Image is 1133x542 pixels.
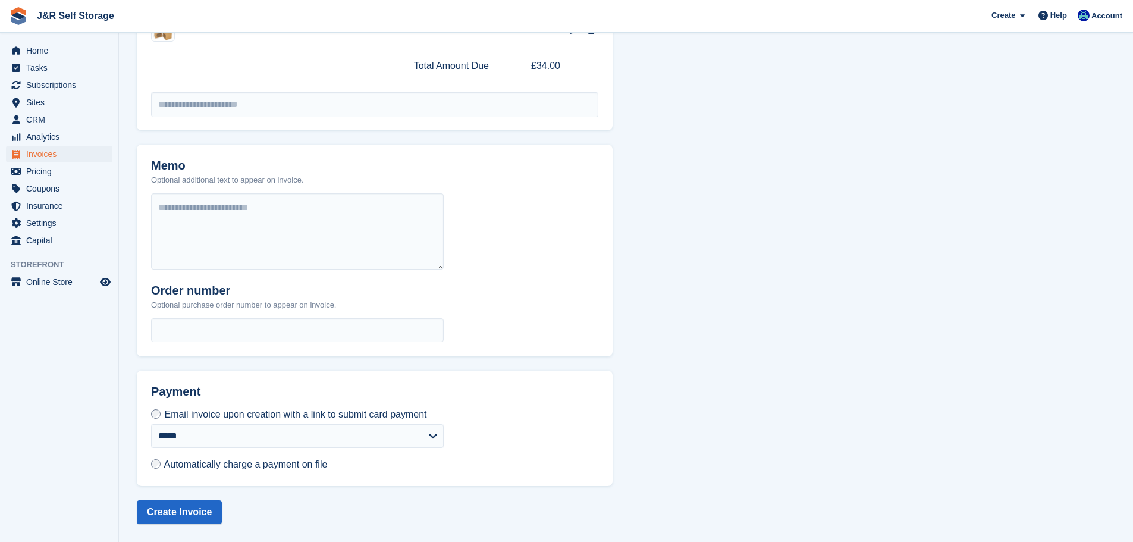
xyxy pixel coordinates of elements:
[98,275,112,289] a: Preview store
[6,59,112,76] a: menu
[6,163,112,180] a: menu
[6,180,112,197] a: menu
[6,42,112,59] a: menu
[151,174,304,186] p: Optional additional text to appear on invoice.
[6,146,112,162] a: menu
[11,259,118,271] span: Storefront
[1078,10,1090,21] img: Steve Revell
[1091,10,1122,22] span: Account
[6,111,112,128] a: menu
[151,159,304,173] h2: Memo
[26,180,98,197] span: Coupons
[26,215,98,231] span: Settings
[151,299,336,311] p: Optional purchase order number to appear on invoice.
[26,77,98,93] span: Subscriptions
[164,409,426,419] span: Email invoice upon creation with a link to submit card payment
[151,284,336,297] h2: Order number
[32,6,119,26] a: J&R Self Storage
[6,77,112,93] a: menu
[10,7,27,25] img: stora-icon-8386f47178a22dfd0bd8f6a31ec36ba5ce8667c1dd55bd0f319d3a0aa187defe.svg
[26,42,98,59] span: Home
[26,163,98,180] span: Pricing
[164,459,328,469] span: Automatically charge a payment on file
[26,94,98,111] span: Sites
[137,500,222,524] button: Create Invoice
[26,274,98,290] span: Online Store
[26,59,98,76] span: Tasks
[6,94,112,111] a: menu
[151,409,161,419] input: Email invoice upon creation with a link to submit card payment
[6,274,112,290] a: menu
[6,198,112,214] a: menu
[26,111,98,128] span: CRM
[414,59,489,73] span: Total Amount Due
[6,215,112,231] a: menu
[515,59,560,73] span: £34.00
[26,232,98,249] span: Capital
[151,385,444,408] h2: Payment
[26,129,98,145] span: Analytics
[1050,10,1067,21] span: Help
[26,198,98,214] span: Insurance
[151,459,161,469] input: Automatically charge a payment on file
[6,232,112,249] a: menu
[26,146,98,162] span: Invoices
[6,129,112,145] a: menu
[991,10,1015,21] span: Create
